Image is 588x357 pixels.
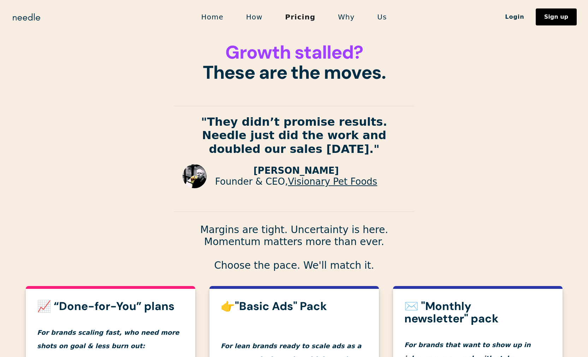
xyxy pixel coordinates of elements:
a: Home [190,10,235,24]
p: Margins are tight. Uncertainty is here. Momentum matters more than ever. Choose the pace. We'll m... [174,224,414,271]
a: Pricing [274,10,327,24]
a: How [235,10,274,24]
strong: "They didn’t promise results. Needle just did the work and doubled our sales [DATE]." [201,115,387,156]
p: Founder & CEO, [215,177,377,188]
a: Sign up [536,8,577,25]
p: [PERSON_NAME] [215,165,377,176]
em: For brands scaling fast, who need more shots on goal & less burn out: [37,329,179,350]
a: Login [494,11,536,23]
span: Growth stalled? [225,40,363,64]
strong: 👉"Basic Ads" Pack [221,299,327,314]
a: Us [366,10,398,24]
div: Sign up [544,14,568,20]
h3: 📈 “Done-for-You” plans [37,300,184,313]
h3: ✉️ "Monthly newsletter" pack [404,300,551,325]
h1: These are the moves. [174,42,414,83]
a: Visionary Pet Foods [288,177,377,187]
a: Why [327,10,366,24]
